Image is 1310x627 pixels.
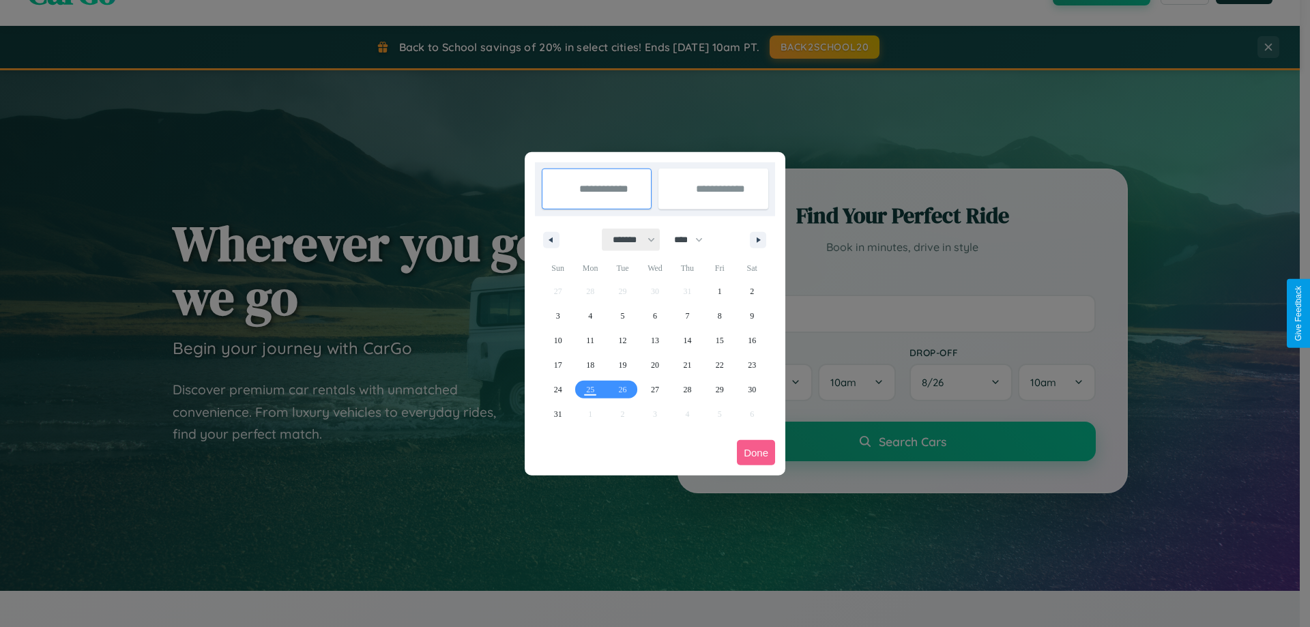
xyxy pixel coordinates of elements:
button: 2 [736,279,768,304]
button: 30 [736,377,768,402]
button: 26 [607,377,639,402]
span: 10 [554,328,562,353]
span: Tue [607,257,639,279]
button: 7 [671,304,703,328]
span: 8 [718,304,722,328]
button: 10 [542,328,574,353]
span: 22 [716,353,724,377]
button: 3 [542,304,574,328]
span: 21 [683,353,691,377]
button: 17 [542,353,574,377]
button: 24 [542,377,574,402]
span: 27 [651,377,659,402]
button: 11 [574,328,606,353]
span: 19 [619,353,627,377]
button: 28 [671,377,703,402]
span: 14 [683,328,691,353]
span: 28 [683,377,691,402]
span: 3 [556,304,560,328]
button: 4 [574,304,606,328]
button: 31 [542,402,574,426]
span: 16 [748,328,756,353]
span: 30 [748,377,756,402]
button: 1 [703,279,736,304]
span: 15 [716,328,724,353]
button: 12 [607,328,639,353]
span: 9 [750,304,754,328]
span: 6 [653,304,657,328]
button: 21 [671,353,703,377]
button: 18 [574,353,606,377]
button: 16 [736,328,768,353]
span: 24 [554,377,562,402]
button: 5 [607,304,639,328]
span: 7 [685,304,689,328]
span: Sat [736,257,768,279]
button: 25 [574,377,606,402]
span: 4 [588,304,592,328]
span: 25 [586,377,594,402]
span: Wed [639,257,671,279]
span: 31 [554,402,562,426]
button: 9 [736,304,768,328]
button: 6 [639,304,671,328]
span: 12 [619,328,627,353]
span: 26 [619,377,627,402]
button: Done [737,440,775,465]
span: 13 [651,328,659,353]
span: 1 [718,279,722,304]
span: 2 [750,279,754,304]
button: 15 [703,328,736,353]
span: Sun [542,257,574,279]
button: 29 [703,377,736,402]
button: 20 [639,353,671,377]
span: 29 [716,377,724,402]
span: 11 [586,328,594,353]
div: Give Feedback [1294,286,1303,341]
span: 20 [651,353,659,377]
span: 17 [554,353,562,377]
button: 13 [639,328,671,353]
span: Thu [671,257,703,279]
span: 23 [748,353,756,377]
button: 14 [671,328,703,353]
span: Fri [703,257,736,279]
button: 27 [639,377,671,402]
button: 8 [703,304,736,328]
button: 19 [607,353,639,377]
span: 18 [586,353,594,377]
button: 22 [703,353,736,377]
span: 5 [621,304,625,328]
span: Mon [574,257,606,279]
button: 23 [736,353,768,377]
